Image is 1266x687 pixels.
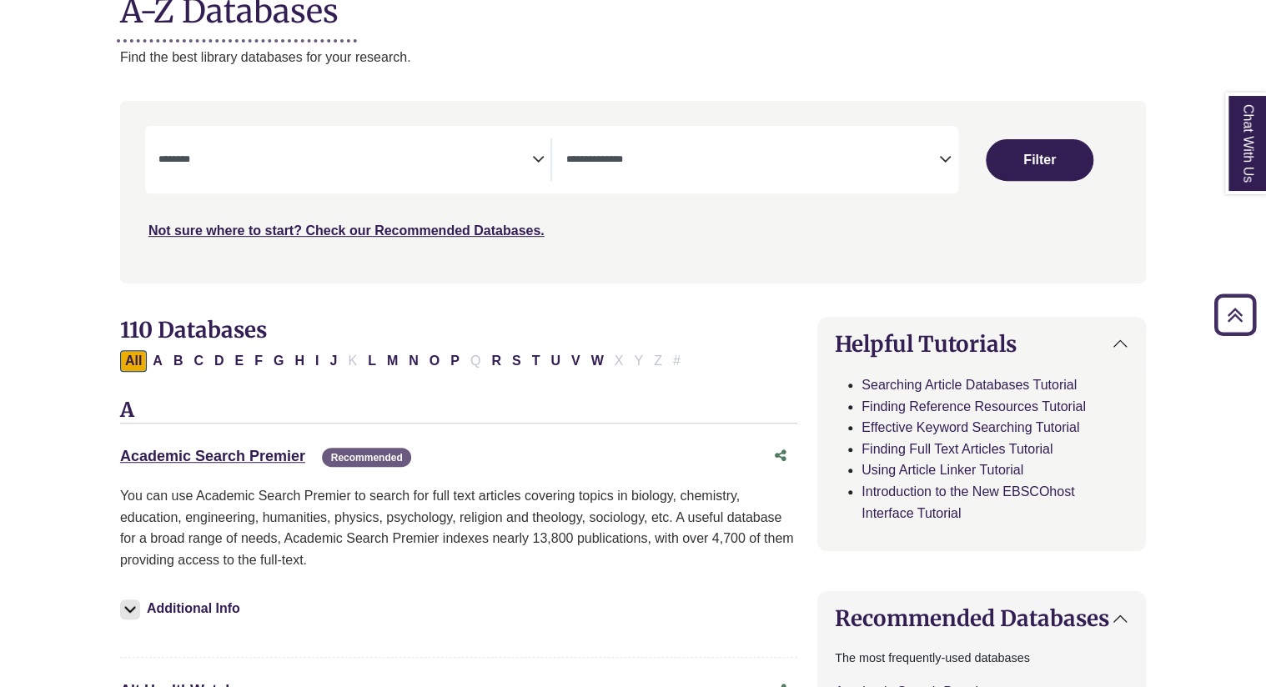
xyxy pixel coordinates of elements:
[188,350,208,372] button: Filter Results C
[120,101,1146,283] nav: Search filters
[168,350,188,372] button: Filter Results B
[269,350,289,372] button: Filter Results G
[1208,303,1262,326] a: Back to Top
[986,139,1093,181] button: Submit for Search Results
[545,350,565,372] button: Filter Results U
[566,350,585,372] button: Filter Results V
[507,350,526,372] button: Filter Results S
[862,378,1077,392] a: Searching Article Databases Tutorial
[230,350,249,372] button: Filter Results E
[486,350,506,372] button: Filter Results R
[120,353,687,367] div: Alpha-list to filter by first letter of database name
[835,649,1128,668] p: The most frequently-used databases
[404,350,424,372] button: Filter Results N
[148,350,168,372] button: Filter Results A
[289,350,309,372] button: Filter Results H
[324,350,342,372] button: Filter Results J
[425,350,445,372] button: Filter Results O
[862,399,1086,414] a: Finding Reference Resources Tutorial
[862,463,1023,477] a: Using Article Linker Tutorial
[862,442,1052,456] a: Finding Full Text Articles Tutorial
[527,350,545,372] button: Filter Results T
[862,484,1074,520] a: Introduction to the New EBSCOhost Interface Tutorial
[445,350,465,372] button: Filter Results P
[249,350,268,372] button: Filter Results F
[818,318,1145,370] button: Helpful Tutorials
[120,316,267,343] span: 110 Databases
[310,350,324,372] button: Filter Results I
[209,350,229,372] button: Filter Results D
[764,440,797,472] button: Share this database
[363,350,381,372] button: Filter Results L
[586,350,609,372] button: Filter Results W
[565,154,939,168] textarea: Search
[120,47,1146,68] p: Find the best library databases for your research.
[120,485,797,570] p: You can use Academic Search Premier to search for full text articles covering topics in biology, ...
[120,350,147,372] button: All
[120,448,305,464] a: Academic Search Premier
[862,420,1079,434] a: Effective Keyword Searching Tutorial
[158,154,532,168] textarea: Search
[818,592,1145,644] button: Recommended Databases
[322,448,410,467] span: Recommended
[382,350,403,372] button: Filter Results M
[120,399,797,424] h3: A
[120,597,245,620] button: Additional Info
[148,223,545,238] a: Not sure where to start? Check our Recommended Databases.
